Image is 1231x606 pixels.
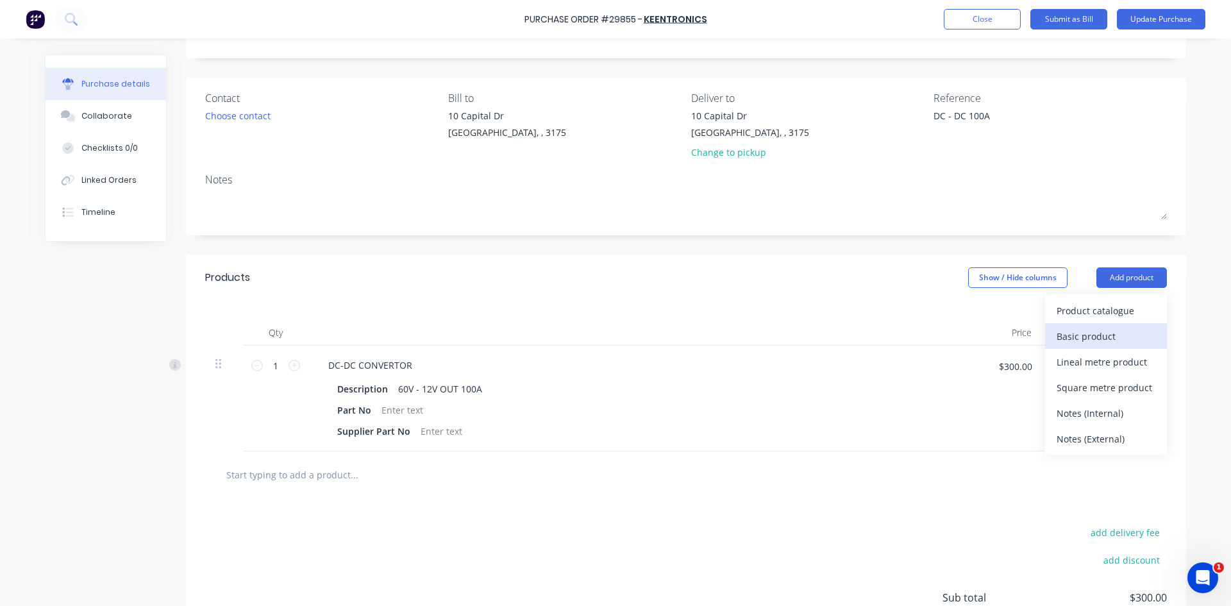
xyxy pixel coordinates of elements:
span: $300.00 [1039,590,1167,605]
button: add delivery fee [1083,524,1167,541]
div: Change to pickup [691,146,809,159]
div: Part No [332,401,376,419]
div: Total [1042,320,1135,346]
div: Linked Orders [81,174,137,186]
div: Reference [934,90,1167,106]
div: Lineal metre product [1057,353,1155,371]
div: Choose contact [205,109,271,122]
div: Purchase Order #29855 - [524,13,642,26]
button: add discount [1096,551,1167,568]
div: Purchase details [81,78,150,90]
div: Qty [244,320,308,346]
div: Deliver to [691,90,925,106]
img: Factory [26,10,45,29]
div: Collaborate [81,110,132,122]
button: Update Purchase [1117,9,1205,29]
div: 60V - 12V OUT 100A [393,380,487,398]
button: Basic product [1045,323,1167,349]
div: Description [332,380,393,398]
div: Products [205,270,250,285]
div: Bill to [448,90,682,106]
button: Product catalogue [1045,298,1167,323]
div: Supplier Part No [332,422,415,441]
div: Product catalogue [1057,301,1155,320]
span: Sub total [942,590,1039,605]
textarea: DC - DC 100A [934,109,1094,138]
div: Square metre product [1057,378,1155,397]
div: DC-DC CONVERTOR [318,356,423,375]
button: Purchase details [46,68,166,100]
div: Notes (External) [1057,430,1155,448]
div: [GEOGRAPHIC_DATA], , 3175 [691,126,809,139]
div: Notes (Internal) [1057,404,1155,423]
button: Timeline [46,196,166,228]
button: Checklists 0/0 [46,132,166,164]
div: Checklists 0/0 [81,142,138,154]
a: KEENTRONICS [644,13,707,26]
button: Notes (External) [1045,426,1167,451]
button: Show / Hide columns [968,267,1068,288]
div: 10 Capital Dr [691,109,809,122]
button: Close [944,9,1021,29]
div: Price [949,320,1042,346]
input: Start typing to add a product... [226,462,482,487]
div: Notes [205,172,1167,187]
div: 10 Capital Dr [448,109,566,122]
iframe: Intercom live chat [1187,562,1218,593]
div: Timeline [81,206,115,218]
button: Lineal metre product [1045,349,1167,375]
span: 1 [1214,562,1224,573]
button: Submit as Bill [1030,9,1107,29]
div: [GEOGRAPHIC_DATA], , 3175 [448,126,566,139]
button: Notes (Internal) [1045,400,1167,426]
button: Add product [1096,267,1167,288]
div: Basic product [1057,327,1155,346]
div: Contact [205,90,439,106]
button: Linked Orders [46,164,166,196]
button: Square metre product [1045,375,1167,400]
button: Collaborate [46,100,166,132]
